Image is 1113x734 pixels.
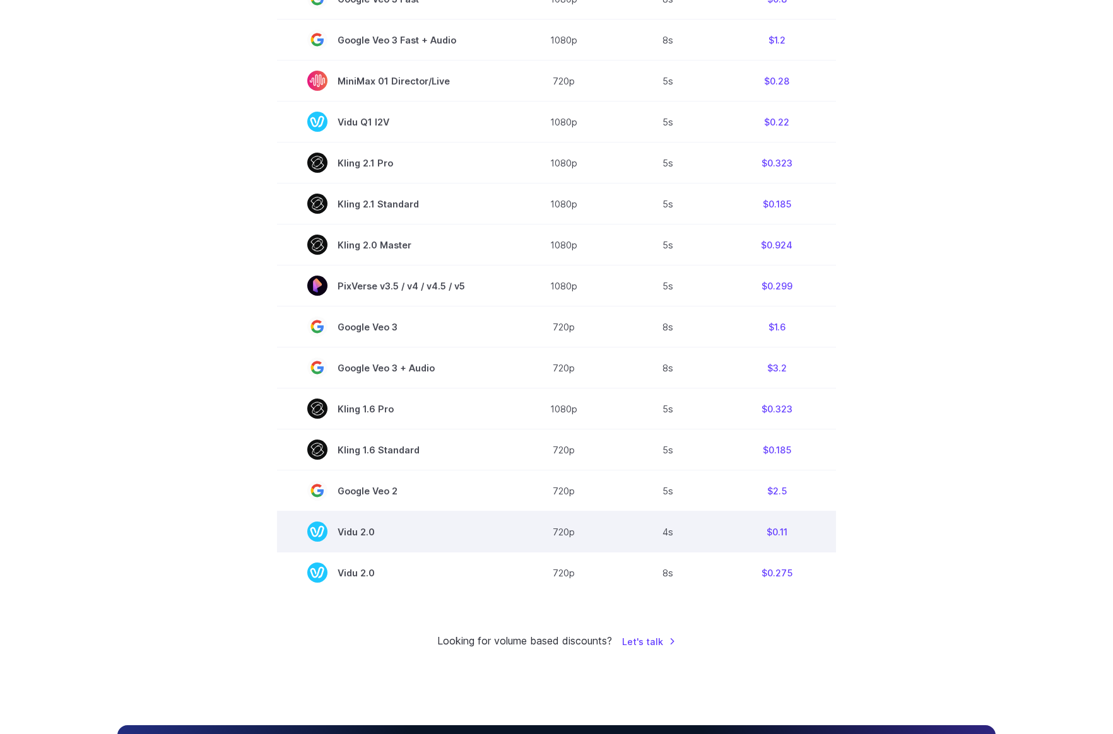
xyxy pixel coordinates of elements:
[717,183,836,224] td: $0.185
[509,265,618,306] td: 1080p
[509,429,618,470] td: 720p
[509,347,618,388] td: 720p
[618,511,717,552] td: 4s
[717,347,836,388] td: $3.2
[307,317,479,337] span: Google Veo 3
[618,265,717,306] td: 5s
[717,224,836,265] td: $0.924
[509,61,618,102] td: 720p
[717,470,836,511] td: $2.5
[509,102,618,143] td: 1080p
[618,470,717,511] td: 5s
[618,388,717,429] td: 5s
[717,265,836,306] td: $0.299
[618,429,717,470] td: 5s
[618,552,717,593] td: 8s
[618,102,717,143] td: 5s
[717,20,836,61] td: $1.2
[717,61,836,102] td: $0.28
[307,153,479,173] span: Kling 2.1 Pro
[509,183,618,224] td: 1080p
[307,440,479,460] span: Kling 1.6 Standard
[717,429,836,470] td: $0.185
[618,143,717,183] td: 5s
[509,552,618,593] td: 720p
[307,521,479,542] span: Vidu 2.0
[618,347,717,388] td: 8s
[307,358,479,378] span: Google Veo 3 + Audio
[307,481,479,501] span: Google Veo 2
[509,143,618,183] td: 1080p
[307,235,479,255] span: Kling 2.0 Master
[622,634,676,649] a: Let's talk
[618,306,717,347] td: 8s
[307,30,479,50] span: Google Veo 3 Fast + Audio
[618,61,717,102] td: 5s
[717,306,836,347] td: $1.6
[307,276,479,296] span: PixVerse v3.5 / v4 / v4.5 / v5
[307,112,479,132] span: Vidu Q1 I2V
[307,562,479,583] span: Vidu 2.0
[509,306,618,347] td: 720p
[717,388,836,429] td: $0.323
[509,470,618,511] td: 720p
[307,194,479,214] span: Kling 2.1 Standard
[618,20,717,61] td: 8s
[717,552,836,593] td: $0.275
[717,143,836,183] td: $0.323
[509,388,618,429] td: 1080p
[307,399,479,419] span: Kling 1.6 Pro
[618,183,717,224] td: 5s
[509,20,618,61] td: 1080p
[717,102,836,143] td: $0.22
[509,224,618,265] td: 1080p
[717,511,836,552] td: $0.11
[437,633,612,650] small: Looking for volume based discounts?
[307,71,479,91] span: MiniMax 01 Director/Live
[509,511,618,552] td: 720p
[618,224,717,265] td: 5s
